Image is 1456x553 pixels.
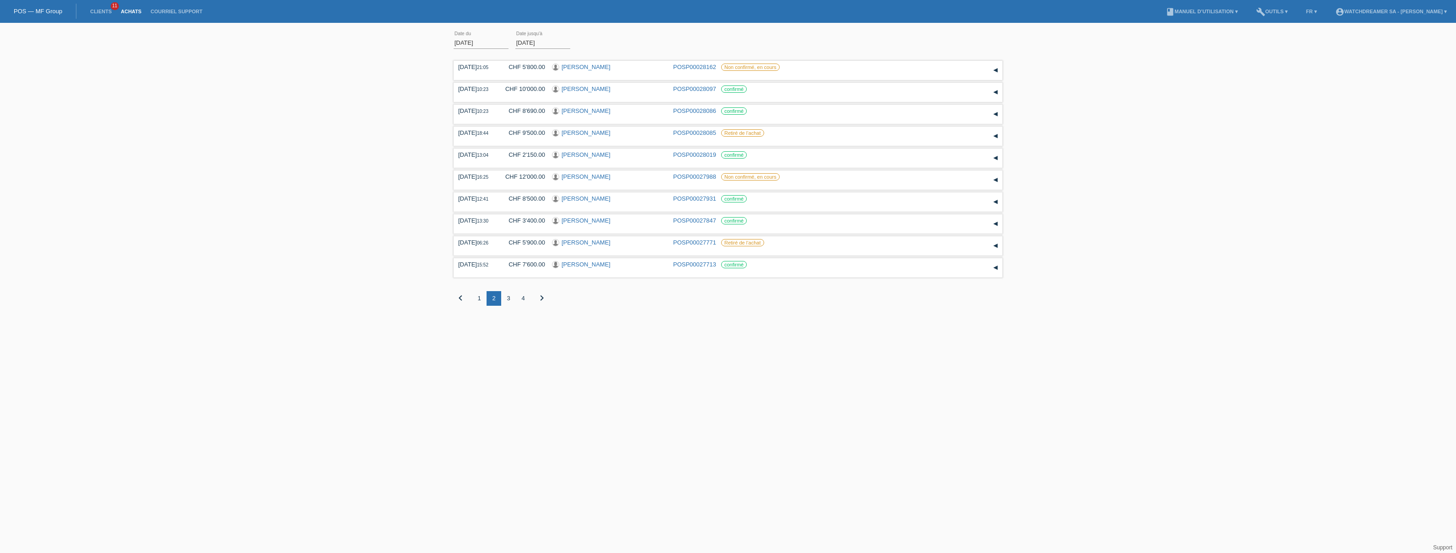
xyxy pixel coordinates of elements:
i: account_circle [1335,7,1344,16]
div: CHF 8'500.00 [502,195,545,202]
div: 4 [516,291,530,306]
span: 11 [111,2,119,10]
span: 10:23 [477,87,488,92]
div: CHF 9'500.00 [502,129,545,136]
span: 21:05 [477,65,488,70]
label: confirmé [721,85,747,93]
div: étendre/coller [989,261,1002,275]
span: 13:30 [477,218,488,223]
div: [DATE] [458,107,495,114]
a: POSP00028019 [673,151,716,158]
div: [DATE] [458,173,495,180]
div: [DATE] [458,195,495,202]
a: [PERSON_NAME] [562,151,610,158]
a: POSP00027931 [673,195,716,202]
label: confirmé [721,261,747,268]
div: 1 [472,291,487,306]
div: CHF 8'690.00 [502,107,545,114]
a: Support [1433,544,1452,551]
a: POSP00027771 [673,239,716,246]
a: [PERSON_NAME] [562,217,610,224]
div: CHF 2'150.00 [502,151,545,158]
label: confirmé [721,217,747,224]
span: 12:41 [477,197,488,202]
span: 18:44 [477,131,488,136]
label: Retiré de l‘achat [721,239,764,246]
div: étendre/coller [989,151,1002,165]
a: [PERSON_NAME] [562,195,610,202]
div: [DATE] [458,64,495,70]
label: Retiré de l‘achat [721,129,764,137]
a: [PERSON_NAME] [562,107,610,114]
a: [PERSON_NAME] [562,239,610,246]
a: FR ▾ [1301,9,1322,14]
i: build [1256,7,1265,16]
a: POSP00027847 [673,217,716,224]
div: étendre/coller [989,239,1002,253]
a: Courriel Support [146,9,207,14]
div: CHF 3'400.00 [502,217,545,224]
div: CHF 7'600.00 [502,261,545,268]
a: bookManuel d’utilisation ▾ [1161,9,1242,14]
a: POS — MF Group [14,8,62,15]
a: POSP00028097 [673,85,716,92]
span: 06:26 [477,240,488,245]
div: [DATE] [458,239,495,246]
div: 3 [501,291,516,306]
span: 15:52 [477,262,488,267]
div: [DATE] [458,261,495,268]
div: CHF 10'000.00 [502,85,545,92]
div: étendre/coller [989,85,1002,99]
a: POSP00028086 [673,107,716,114]
div: étendre/coller [989,173,1002,187]
div: [DATE] [458,217,495,224]
div: CHF 12'000.00 [502,173,545,180]
a: POSP00028162 [673,64,716,70]
label: confirmé [721,107,747,115]
a: POSP00028085 [673,129,716,136]
a: [PERSON_NAME] [562,85,610,92]
label: confirmé [721,195,747,202]
div: étendre/coller [989,64,1002,77]
a: [PERSON_NAME] [562,261,610,268]
a: POSP00027713 [673,261,716,268]
i: chevron_right [536,292,547,303]
div: 2 [487,291,501,306]
a: [PERSON_NAME] [562,129,610,136]
div: étendre/coller [989,217,1002,231]
div: étendre/coller [989,195,1002,209]
a: account_circleWatchdreamer SA - [PERSON_NAME] ▾ [1331,9,1451,14]
a: Achats [116,9,146,14]
a: buildOutils ▾ [1252,9,1292,14]
a: [PERSON_NAME] [562,173,610,180]
div: [DATE] [458,151,495,158]
span: 10:23 [477,109,488,114]
div: étendre/coller [989,107,1002,121]
label: Non confirmé, en cours [721,64,780,71]
label: Non confirmé, en cours [721,173,780,181]
div: CHF 5'900.00 [502,239,545,246]
i: book [1166,7,1175,16]
a: Clients [86,9,116,14]
span: 13:04 [477,153,488,158]
div: CHF 5'800.00 [502,64,545,70]
span: 16:25 [477,175,488,180]
div: [DATE] [458,85,495,92]
a: POSP00027988 [673,173,716,180]
div: [DATE] [458,129,495,136]
i: chevron_left [455,292,466,303]
label: confirmé [721,151,747,159]
a: [PERSON_NAME] [562,64,610,70]
div: étendre/coller [989,129,1002,143]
